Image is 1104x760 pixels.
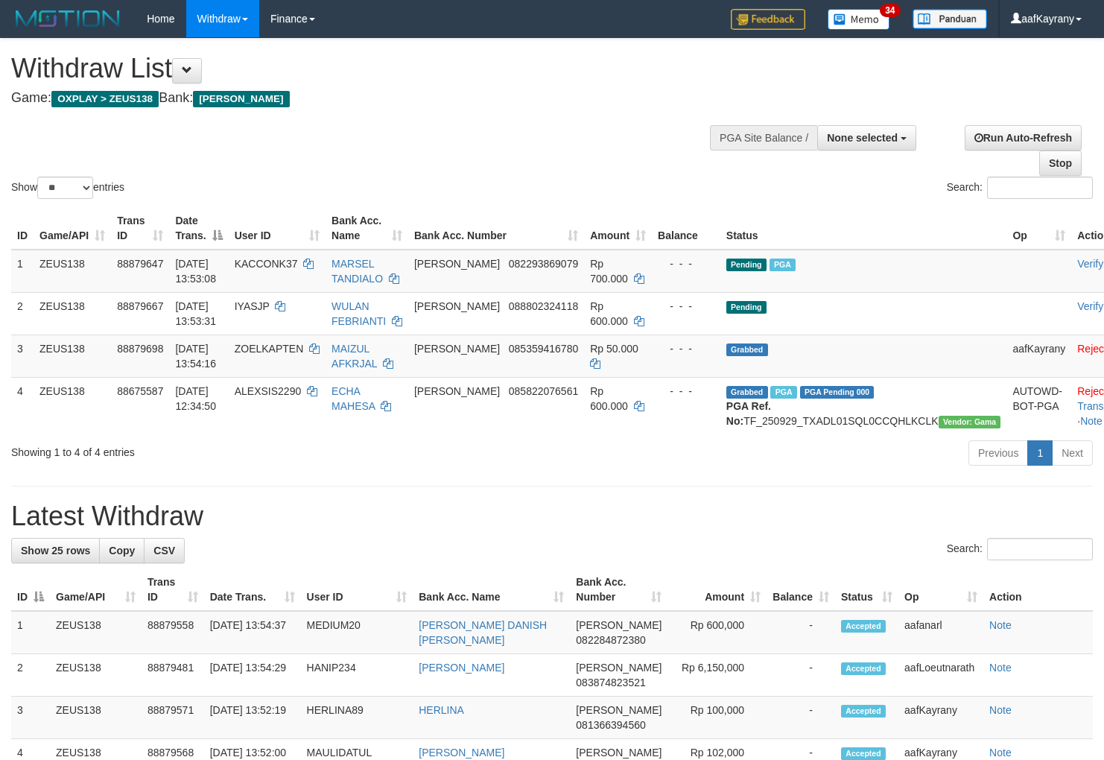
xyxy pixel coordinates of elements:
th: Date Trans.: activate to sort column descending [169,207,228,250]
span: CSV [153,545,175,557]
span: Grabbed [726,343,768,356]
h1: Latest Withdraw [11,501,1093,531]
th: Game/API: activate to sort column ascending [34,207,111,250]
a: Note [989,704,1012,716]
div: Showing 1 to 4 of 4 entries [11,439,449,460]
td: 4 [11,377,34,434]
div: - - - [658,299,714,314]
img: panduan.png [913,9,987,29]
th: Bank Acc. Name: activate to sort column ascending [326,207,408,250]
span: Copy [109,545,135,557]
span: [DATE] 12:34:50 [175,385,216,412]
td: [DATE] 13:54:29 [204,654,301,697]
span: 88879667 [117,300,163,312]
h4: Game: Bank: [11,91,721,106]
th: Op: activate to sort column ascending [898,569,983,611]
th: ID [11,207,34,250]
th: Balance: activate to sort column ascending [767,569,835,611]
label: Search: [947,538,1093,560]
th: Date Trans.: activate to sort column ascending [204,569,301,611]
td: Rp 600,000 [667,611,767,654]
span: Rp 600.000 [590,385,628,412]
span: Copy 085359416780 to clipboard [509,343,578,355]
span: Rp 50.000 [590,343,638,355]
td: HANIP234 [301,654,413,697]
span: PGA Pending [800,386,875,399]
td: 1 [11,250,34,293]
a: WULAN FEBRIANTI [331,300,386,327]
span: Copy 082284872380 to clipboard [576,634,645,646]
a: [PERSON_NAME] [419,747,504,759]
a: CSV [144,538,185,563]
span: IYASJP [235,300,270,312]
a: MAIZUL AFKRJAL [331,343,377,370]
th: Status: activate to sort column ascending [835,569,898,611]
th: Status [720,207,1007,250]
td: ZEUS138 [34,335,111,377]
span: [PERSON_NAME] [576,747,662,759]
th: Action [983,569,1093,611]
th: Bank Acc. Name: activate to sort column ascending [413,569,570,611]
span: 88879647 [117,258,163,270]
span: Copy 085822076561 to clipboard [509,385,578,397]
span: [DATE] 13:53:31 [175,300,216,327]
span: [PERSON_NAME] [414,385,500,397]
input: Search: [987,538,1093,560]
select: Showentries [37,177,93,199]
span: OXPLAY > ZEUS138 [51,91,159,107]
th: Bank Acc. Number: activate to sort column ascending [570,569,667,611]
td: 3 [11,335,34,377]
span: [PERSON_NAME] [576,662,662,674]
th: User ID: activate to sort column ascending [229,207,326,250]
a: Note [1080,415,1103,427]
td: ZEUS138 [34,250,111,293]
span: 88879698 [117,343,163,355]
td: aafKayrany [1006,335,1071,377]
th: Game/API: activate to sort column ascending [50,569,142,611]
span: [PERSON_NAME] [576,619,662,631]
img: Button%20Memo.svg [828,9,890,30]
span: [PERSON_NAME] [414,258,500,270]
span: Rp 600.000 [590,300,628,327]
span: Rp 700.000 [590,258,628,285]
td: ZEUS138 [34,292,111,335]
a: Previous [968,440,1028,466]
a: Verify [1077,300,1103,312]
td: ZEUS138 [50,697,142,739]
span: Pending [726,259,767,271]
a: [PERSON_NAME] [419,662,504,674]
span: Accepted [841,705,886,718]
td: ZEUS138 [50,654,142,697]
img: Feedback.jpg [731,9,805,30]
button: None selected [817,125,916,151]
td: - [767,654,835,697]
div: PGA Site Balance / [710,125,817,151]
td: ZEUS138 [50,611,142,654]
td: aafanarl [898,611,983,654]
div: - - - [658,384,714,399]
td: 88879558 [142,611,204,654]
td: aafKayrany [898,697,983,739]
a: Note [989,619,1012,631]
a: 1 [1027,440,1053,466]
th: User ID: activate to sort column ascending [301,569,413,611]
span: [DATE] 13:54:16 [175,343,216,370]
a: [PERSON_NAME] DANISH [PERSON_NAME] [419,619,547,646]
td: HERLINA89 [301,697,413,739]
a: Show 25 rows [11,538,100,563]
span: Show 25 rows [21,545,90,557]
span: [PERSON_NAME] [414,300,500,312]
th: Balance [652,207,720,250]
span: Accepted [841,747,886,760]
a: Next [1052,440,1093,466]
span: ZOELKAPTEN [235,343,304,355]
a: Copy [99,538,145,563]
td: 88879571 [142,697,204,739]
span: ALEXSIS2290 [235,385,302,397]
td: ZEUS138 [34,377,111,434]
td: AUTOWD-BOT-PGA [1006,377,1071,434]
img: MOTION_logo.png [11,7,124,30]
td: Rp 100,000 [667,697,767,739]
div: - - - [658,341,714,356]
td: [DATE] 13:54:37 [204,611,301,654]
